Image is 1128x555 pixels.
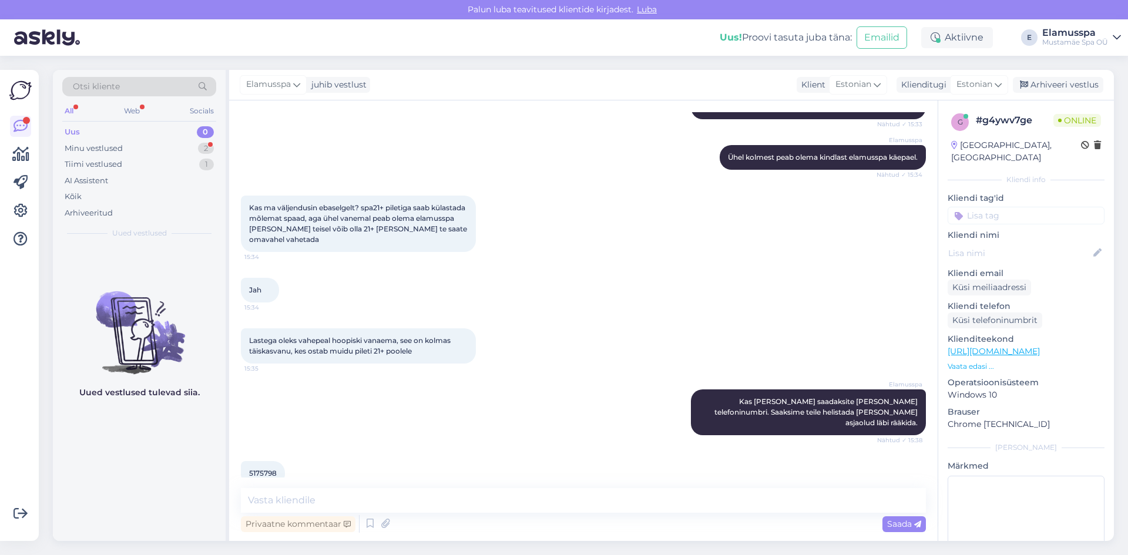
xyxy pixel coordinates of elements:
img: Askly Logo [9,79,32,102]
div: Tiimi vestlused [65,159,122,170]
div: [PERSON_NAME] [948,442,1104,453]
span: Jah [249,285,261,294]
img: No chats [53,270,226,376]
button: Emailid [857,26,907,49]
p: Brauser [948,406,1104,418]
p: Klienditeekond [948,333,1104,345]
div: 0 [197,126,214,138]
span: Ühel kolmest peab olema kindlast elamusspa käepael. [728,153,918,162]
div: Minu vestlused [65,143,123,154]
span: Uued vestlused [112,228,167,238]
span: Elamusspa [878,380,922,389]
span: g [958,117,963,126]
span: 15:34 [244,253,288,261]
div: # g4ywv7ge [976,113,1053,127]
div: All [62,103,76,119]
span: Otsi kliente [73,80,120,93]
span: Estonian [835,78,871,91]
span: 15:34 [244,303,288,312]
span: Luba [633,4,660,15]
p: Operatsioonisüsteem [948,376,1104,389]
p: Windows 10 [948,389,1104,401]
div: Uus [65,126,80,138]
p: Chrome [TECHNICAL_ID] [948,418,1104,430]
span: Kas ma väljendusin ebaselgelt? spa21+ piletiga saab külastada mõlemat spaad, aga ühel vanemal pea... [249,203,469,244]
div: Kliendi info [948,174,1104,185]
div: [GEOGRAPHIC_DATA], [GEOGRAPHIC_DATA] [951,139,1081,164]
span: Elamusspa [878,136,922,144]
span: Online [1053,114,1101,127]
span: Kas [PERSON_NAME] saadaksite [PERSON_NAME] telefoninumbri. Saaksime teile helistada [PERSON_NAME]... [714,397,919,427]
span: Lastega oleks vahepeal hoopiski vanaema, see on kolmas täiskasvanu, kes ostab muidu pileti 21+ po... [249,336,452,355]
span: Elamusspa [246,78,291,91]
div: Elamusspa [1042,28,1108,38]
span: Saada [887,519,921,529]
p: Märkmed [948,460,1104,472]
div: Arhiveeri vestlus [1013,77,1103,93]
div: Aktiivne [921,27,993,48]
div: Web [122,103,142,119]
div: 2 [198,143,214,154]
p: Uued vestlused tulevad siia. [79,386,200,399]
div: E [1021,29,1038,46]
p: Kliendi nimi [948,229,1104,241]
p: Vaata edasi ... [948,361,1104,372]
div: 1 [199,159,214,170]
div: Küsi meiliaadressi [948,280,1031,295]
p: Kliendi tag'id [948,192,1104,204]
span: 15:35 [244,364,288,373]
input: Lisa tag [948,207,1104,224]
div: juhib vestlust [307,79,367,91]
div: Socials [187,103,216,119]
div: Privaatne kommentaar [241,516,355,532]
span: Nähtud ✓ 15:34 [877,170,922,179]
span: Nähtud ✓ 15:38 [877,436,922,445]
div: Arhiveeritud [65,207,113,219]
span: Estonian [956,78,992,91]
b: Uus! [720,32,742,43]
span: 5175798 [249,469,277,477]
div: Kõik [65,191,82,203]
div: Klienditugi [897,79,946,91]
div: Klient [797,79,825,91]
div: Proovi tasuta juba täna: [720,31,852,45]
a: [URL][DOMAIN_NAME] [948,346,1040,356]
p: Kliendi telefon [948,300,1104,312]
div: AI Assistent [65,175,108,187]
div: Mustamäe Spa OÜ [1042,38,1108,47]
div: Küsi telefoninumbrit [948,312,1042,328]
span: Nähtud ✓ 15:33 [877,120,922,129]
input: Lisa nimi [948,247,1091,260]
a: ElamusspaMustamäe Spa OÜ [1042,28,1121,47]
p: Kliendi email [948,267,1104,280]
